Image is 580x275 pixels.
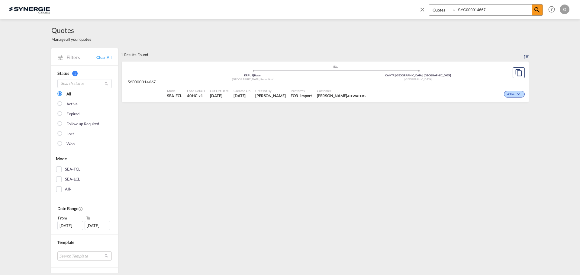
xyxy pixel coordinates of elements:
[255,93,286,98] span: Rosa Ho
[419,6,426,13] md-icon: icon-close
[57,71,69,76] span: Status
[96,55,112,60] a: Clear All
[65,176,80,182] div: SEA-LCL
[395,74,395,77] span: |
[513,67,525,78] button: Copy Quote
[524,48,529,61] div: Sort by: Created On
[66,91,71,97] div: All
[232,78,273,81] span: [GEOGRAPHIC_DATA], Republic of
[419,4,429,19] span: icon-close
[317,93,366,98] span: Laura Cuciurean AD WATERS
[56,176,113,182] md-checkbox: SEA-LCL
[57,206,78,211] span: Date Range
[65,186,71,192] div: AIR
[128,79,156,85] span: SYC000014667
[51,25,91,35] span: Quotes
[57,79,112,88] input: Search status
[291,93,312,98] div: FOB import
[385,74,451,77] span: CAMTR [GEOGRAPHIC_DATA], [GEOGRAPHIC_DATA]
[533,6,541,14] md-icon: icon-magnify
[66,111,79,117] div: Expired
[122,62,529,103] div: SYC000014667 assets/icons/custom/ship-fill.svgassets/icons/custom/roll-o-plane.svgOriginBusan Kor...
[507,92,516,97] span: Active
[78,206,83,211] md-icon: Created On
[66,131,74,137] div: Lost
[504,91,525,98] div: Change Status Here
[51,37,91,42] span: Manage all your quotes
[456,5,532,15] input: Enter Quotation Number
[317,88,366,93] span: Customer
[57,215,84,221] div: From
[532,5,543,15] span: icon-magnify
[404,78,432,81] span: [GEOGRAPHIC_DATA]
[57,215,112,230] span: From To [DATE][DATE]
[121,48,148,61] div: 1 Results Found
[546,4,560,15] div: Help
[291,88,312,93] span: Incoterms
[187,93,205,98] span: 40HC x 1
[515,69,522,76] md-icon: assets/icons/custom/copyQuote.svg
[187,88,205,93] span: Load Details
[291,93,298,98] div: FOB
[347,94,366,98] span: AD WATERS
[66,101,77,107] div: Active
[66,54,96,61] span: Filters
[56,166,113,172] md-checkbox: SEA-FCL
[210,93,229,98] span: 10 Sep 2025
[56,186,113,192] md-checkbox: AIR
[167,88,182,93] span: Mode
[234,93,250,98] span: 10 Sep 2025
[244,74,261,77] span: KRPUS Busan
[210,88,229,93] span: Cut Off Date
[66,141,75,147] div: Won
[65,166,80,172] div: SEA-FCL
[66,121,99,127] div: Follow-up Required
[298,93,312,98] div: - import
[57,70,112,76] div: Status 1
[167,93,182,98] span: SEA-FCL
[85,221,110,230] div: [DATE]
[234,88,250,93] span: Created On
[255,88,286,93] span: Created By
[332,65,339,68] md-icon: assets/icons/custom/ship-fill.svg
[104,82,109,86] md-icon: icon-magnify
[516,93,523,96] md-icon: icon-chevron-down
[9,3,50,16] img: 1f56c880d42311ef80fc7dca854c8e59.png
[56,156,67,161] span: Mode
[57,240,74,245] span: Template
[85,215,112,221] div: To
[57,221,83,230] div: [DATE]
[253,74,254,77] span: |
[72,71,78,76] span: 1
[560,5,569,14] div: O
[546,4,557,14] span: Help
